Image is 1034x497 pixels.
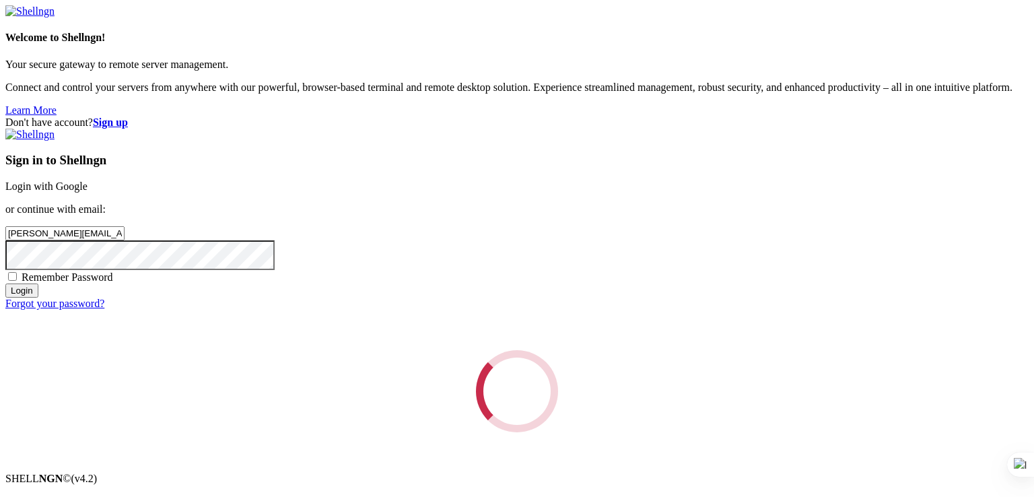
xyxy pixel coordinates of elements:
[476,350,558,432] div: Loading...
[5,226,125,240] input: Email address
[5,180,88,192] a: Login with Google
[8,272,17,281] input: Remember Password
[5,5,55,18] img: Shellngn
[5,473,97,484] span: SHELL ©
[5,129,55,141] img: Shellngn
[5,203,1029,216] p: or continue with email:
[5,59,1029,71] p: Your secure gateway to remote server management.
[39,473,63,484] b: NGN
[5,117,1029,129] div: Don't have account?
[5,298,104,309] a: Forgot your password?
[5,32,1029,44] h4: Welcome to Shellngn!
[5,104,57,116] a: Learn More
[22,271,113,283] span: Remember Password
[71,473,98,484] span: 4.2.0
[5,284,38,298] input: Login
[93,117,128,128] a: Sign up
[5,153,1029,168] h3: Sign in to Shellngn
[5,81,1029,94] p: Connect and control your servers from anywhere with our powerful, browser-based terminal and remo...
